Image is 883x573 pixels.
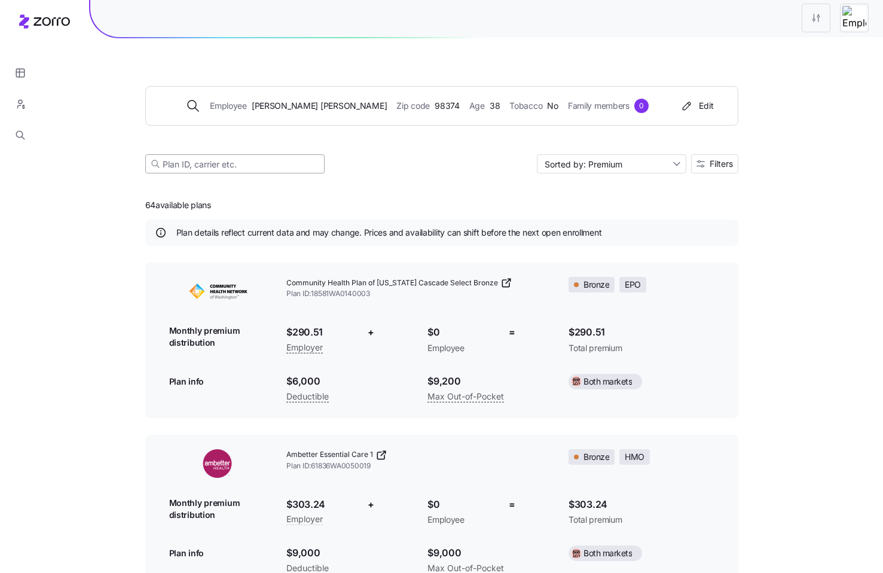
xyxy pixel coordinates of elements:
[169,449,268,478] img: Ambetter
[169,325,268,349] span: Monthly premium distribution
[286,449,549,461] a: Ambetter Essential Care 1
[569,325,714,340] span: $290.51
[500,325,524,340] div: =
[286,374,373,389] span: $6,000
[396,99,430,112] span: Zip code
[675,96,719,115] button: Edit
[625,278,641,292] span: EPO
[537,154,686,173] input: Sort by
[359,325,383,340] div: +
[568,99,630,112] span: Family members
[427,342,491,354] span: Employee
[286,545,373,560] span: $9,000
[145,199,211,211] span: 64 available plans
[286,340,323,355] span: Employer
[169,547,204,559] span: Plan info
[691,154,738,173] button: Filters
[427,497,491,512] span: $0
[286,289,549,299] span: Plan ID: 18581WA0140003
[210,99,247,112] span: Employee
[427,389,504,404] span: Max Out-of-Pocket
[583,374,632,389] span: Both markets
[569,514,714,526] span: Total premium
[427,325,491,340] span: $0
[435,99,460,112] span: 98374
[169,277,268,306] img: Community Health Network of Washington
[490,99,500,112] span: 38
[169,497,268,522] span: Monthly premium distribution
[169,376,204,388] span: Plan info
[842,6,866,30] img: Employer logo
[359,497,383,512] div: +
[569,497,714,512] span: $303.24
[252,99,387,112] span: [PERSON_NAME] [PERSON_NAME]
[583,546,632,560] span: Both markets
[634,99,649,113] div: 0
[427,545,524,560] span: $9,000
[569,342,714,354] span: Total premium
[583,278,609,292] span: Bronze
[680,100,714,112] div: Edit
[286,278,498,288] span: Community Health Plan of [US_STATE] Cascade Select Bronze
[583,450,609,464] span: Bronze
[710,160,733,168] span: Filters
[427,514,491,526] span: Employee
[286,512,323,526] span: Employer
[286,325,350,340] span: $290.51
[176,227,602,239] span: Plan details reflect current data and may change. Prices and availability can shift before the ne...
[286,277,549,289] a: Community Health Plan of [US_STATE] Cascade Select Bronze
[500,497,524,512] div: =
[625,450,644,464] span: HMO
[286,450,373,460] span: Ambetter Essential Care 1
[427,374,524,389] span: $9,200
[145,154,325,173] input: Plan ID, carrier etc.
[286,461,549,471] span: Plan ID: 61836WA0050019
[509,99,542,112] span: Tobacco
[469,99,485,112] span: Age
[286,389,329,404] span: Deductible
[286,497,350,512] span: $303.24
[547,99,558,112] span: No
